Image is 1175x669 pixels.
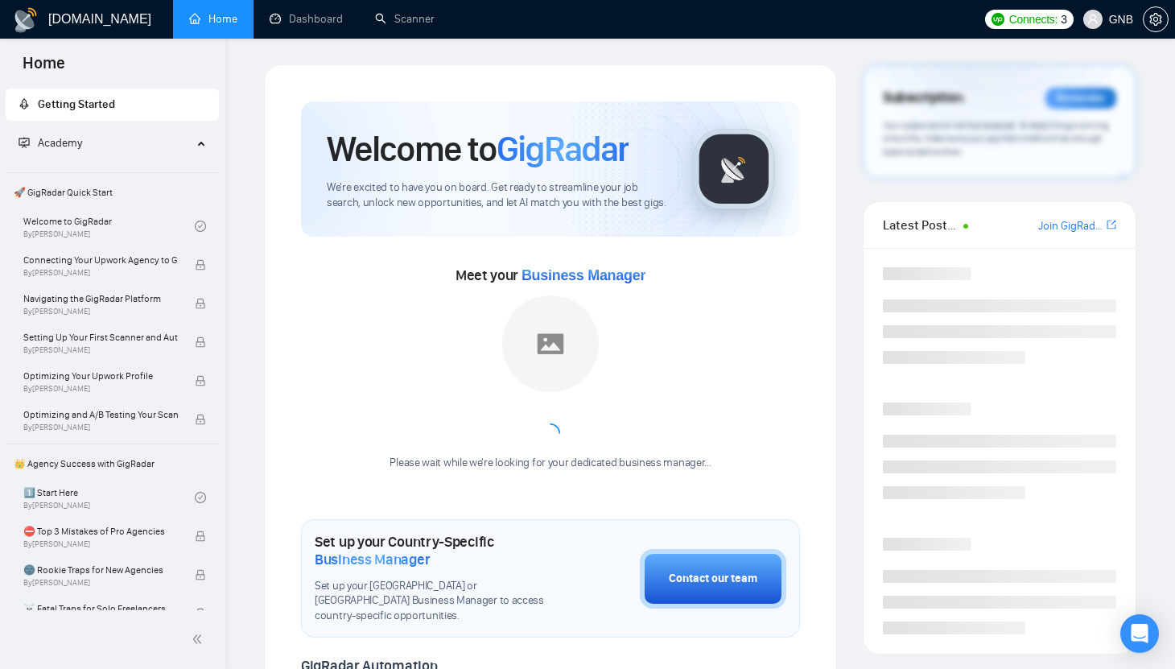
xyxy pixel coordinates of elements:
[315,579,559,625] span: Set up your [GEOGRAPHIC_DATA] or [GEOGRAPHIC_DATA] Business Manager to access country-specific op...
[1143,13,1169,26] a: setting
[195,608,206,619] span: lock
[195,221,206,232] span: check-circle
[195,414,206,425] span: lock
[19,137,30,148] span: fund-projection-screen
[23,307,178,316] span: By [PERSON_NAME]
[23,480,195,515] a: 1️⃣ Start HereBy[PERSON_NAME]
[456,266,645,284] span: Meet your
[195,259,206,270] span: lock
[883,215,959,235] span: Latest Posts from the GigRadar Community
[195,569,206,580] span: lock
[1107,217,1116,233] a: export
[992,13,1004,26] img: upwork-logo.png
[327,127,629,171] h1: Welcome to
[195,492,206,503] span: check-circle
[497,127,629,171] span: GigRadar
[694,129,774,209] img: gigradar-logo.png
[669,570,757,588] div: Contact our team
[1087,14,1099,25] span: user
[23,539,178,549] span: By [PERSON_NAME]
[1045,88,1116,109] div: Reminder
[327,180,668,211] span: We're excited to have you on board. Get ready to streamline your job search, unlock new opportuni...
[23,252,178,268] span: Connecting Your Upwork Agency to GigRadar
[23,601,178,617] span: ☠️ Fatal Traps for Solo Freelancers
[23,291,178,307] span: Navigating the GigRadar Platform
[270,12,343,26] a: dashboardDashboard
[522,267,645,283] span: Business Manager
[19,98,30,109] span: rocket
[7,176,217,209] span: 🚀 GigRadar Quick Start
[195,375,206,386] span: lock
[23,268,178,278] span: By [PERSON_NAME]
[23,578,178,588] span: By [PERSON_NAME]
[23,407,178,423] span: Optimizing and A/B Testing Your Scanner for Better Results
[1038,217,1103,235] a: Join GigRadar Slack Community
[883,85,963,112] span: Subscription
[23,209,195,244] a: Welcome to GigRadarBy[PERSON_NAME]
[1107,218,1116,231] span: export
[195,298,206,309] span: lock
[189,12,237,26] a: homeHome
[23,523,178,539] span: ⛔ Top 3 Mistakes of Pro Agencies
[192,631,208,647] span: double-left
[195,337,206,348] span: lock
[1143,6,1169,32] button: setting
[23,345,178,355] span: By [PERSON_NAME]
[19,136,82,150] span: Academy
[7,448,217,480] span: 👑 Agency Success with GigRadar
[195,531,206,542] span: lock
[23,368,178,384] span: Optimizing Your Upwork Profile
[10,52,78,85] span: Home
[38,136,82,150] span: Academy
[13,7,39,33] img: logo
[23,562,178,578] span: 🌚 Rookie Traps for New Agencies
[541,423,560,443] span: loading
[1009,10,1057,28] span: Connects:
[502,295,599,392] img: placeholder.png
[1061,10,1067,28] span: 3
[23,423,178,432] span: By [PERSON_NAME]
[38,97,115,111] span: Getting Started
[315,551,430,568] span: Business Manager
[23,384,178,394] span: By [PERSON_NAME]
[315,533,559,568] h1: Set up your Country-Specific
[883,119,1109,158] span: Your subscription will be renewed. To keep things running smoothly, make sure your payment method...
[6,89,219,121] li: Getting Started
[640,549,786,609] button: Contact our team
[380,456,720,471] div: Please wait while we're looking for your dedicated business manager...
[1120,614,1159,653] div: Open Intercom Messenger
[23,329,178,345] span: Setting Up Your First Scanner and Auto-Bidder
[375,12,435,26] a: searchScanner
